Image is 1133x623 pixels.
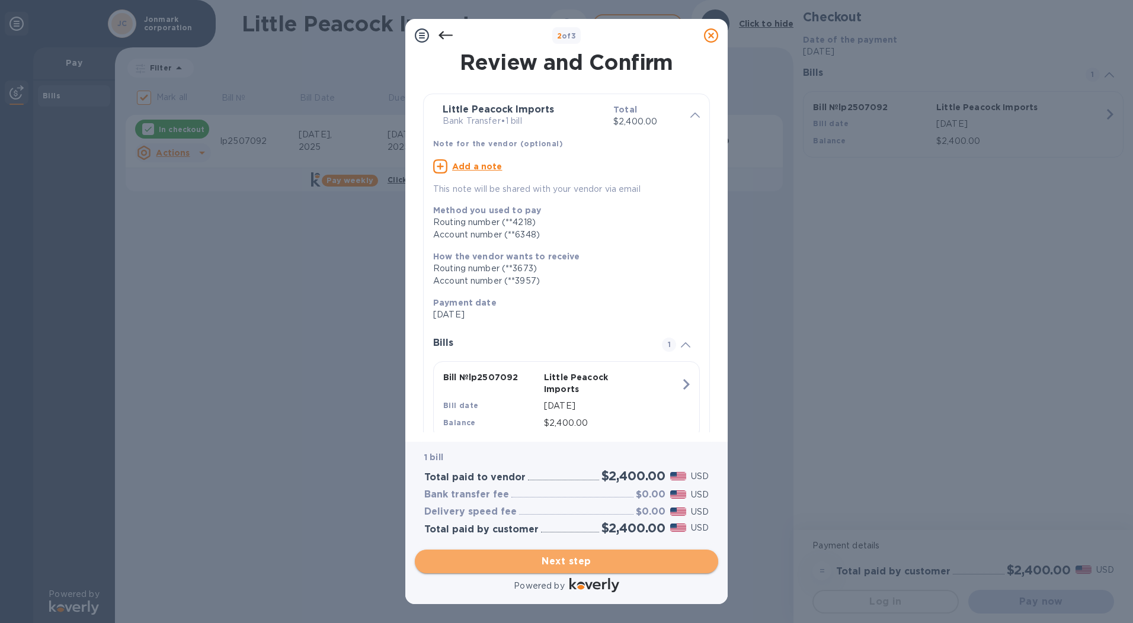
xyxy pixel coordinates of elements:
[421,50,712,75] h1: Review and Confirm
[662,338,676,352] span: 1
[433,104,700,195] div: Little Peacock ImportsBank Transfer•1 billTotal$2,400.00Note for the vendor (optional)Add a noteT...
[433,252,580,261] b: How the vendor wants to receive
[433,139,563,148] b: Note for the vendor (optional)
[601,468,665,483] h2: $2,400.00
[433,361,700,439] button: Bill №lp2507092Little Peacock ImportsBill date[DATE]Balance$2,400.00
[452,162,503,171] u: Add a note
[433,205,541,215] b: Method you used to pay
[443,115,604,127] p: Bank Transfer • 1 bill
[544,371,640,395] p: Little Peacock Imports
[670,524,686,532] img: USD
[670,490,686,499] img: USD
[514,580,564,592] p: Powered by
[433,216,690,229] div: Routing number (**4218)
[424,554,709,569] span: Next step
[433,183,700,195] p: This note will be shared with your vendor via email
[670,508,686,516] img: USD
[557,31,562,40] span: 2
[424,524,539,535] h3: Total paid by customer
[433,338,648,349] h3: Bills
[691,470,709,483] p: USD
[613,105,637,114] b: Total
[636,489,665,500] h3: $0.00
[443,371,539,383] p: Bill № lp2507092
[691,489,709,501] p: USD
[544,400,680,412] p: [DATE]
[433,275,690,287] div: Account number (**3957)
[557,31,577,40] b: of 3
[613,115,681,128] p: $2,400.00
[424,472,526,483] h3: Total paid to vendor
[691,506,709,518] p: USD
[433,229,690,241] div: Account number (**6348)
[433,262,690,275] div: Routing number (**3673)
[443,418,476,427] b: Balance
[443,104,554,115] b: Little Peacock Imports
[424,506,517,518] h3: Delivery speed fee
[433,309,690,321] p: [DATE]
[636,506,665,518] h3: $0.00
[424,452,443,462] b: 1 bill
[670,472,686,480] img: USD
[569,578,619,592] img: Logo
[443,401,479,410] b: Bill date
[544,417,680,429] p: $2,400.00
[415,550,718,573] button: Next step
[433,298,497,307] b: Payment date
[691,522,709,534] p: USD
[424,489,509,500] h3: Bank transfer fee
[601,521,665,535] h2: $2,400.00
